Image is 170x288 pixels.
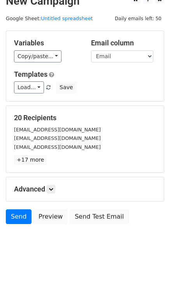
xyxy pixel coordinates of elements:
small: [EMAIL_ADDRESS][DOMAIN_NAME] [14,127,101,133]
a: Send Test Email [70,209,129,224]
a: Preview [33,209,68,224]
small: Google Sheet: [6,16,93,21]
h5: Email column [91,39,156,47]
iframe: Chat Widget [131,251,170,288]
a: Send [6,209,32,224]
small: [EMAIL_ADDRESS][DOMAIN_NAME] [14,144,101,150]
a: Copy/paste... [14,50,61,62]
h5: Advanced [14,185,156,193]
a: Daily emails left: 50 [112,16,164,21]
a: +17 more [14,155,47,165]
span: Daily emails left: 50 [112,14,164,23]
div: 聊天小组件 [131,251,170,288]
a: Load... [14,81,44,93]
small: [EMAIL_ADDRESS][DOMAIN_NAME] [14,135,101,141]
button: Save [56,81,76,93]
h5: 20 Recipients [14,114,156,122]
a: Templates [14,70,47,78]
a: Untitled spreadsheet [41,16,93,21]
h5: Variables [14,39,79,47]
